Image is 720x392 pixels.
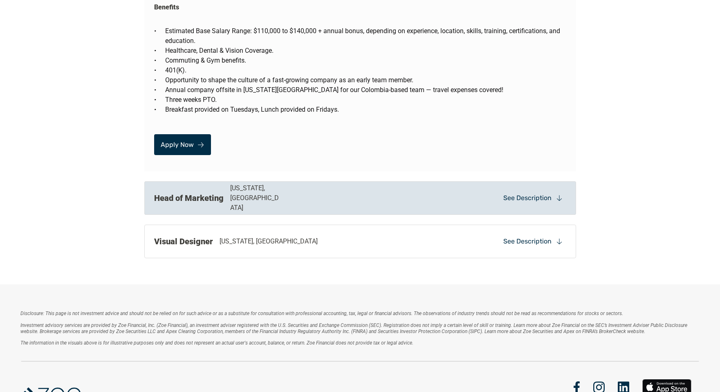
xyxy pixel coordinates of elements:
[165,46,566,56] p: Healthcare, Dental & Vision Coverage.
[154,237,213,246] strong: Visual Designer
[20,311,623,316] em: Disclosure: This page is not investment advice and should not be relied on for such advice or as ...
[165,75,566,85] p: Opportunity to shape the culture of a fast-growing company as an early team member.
[20,340,413,346] em: The information in the visuals above is for illustrative purposes only and does not represent an ...
[20,322,689,334] em: Investment advisory services are provided by Zoe Financial, Inc. (Zoe Financial), an investment a...
[165,85,566,95] p: Annual company offsite in [US_STATE][GEOGRAPHIC_DATA] for our Colombia-based team — travel expens...
[165,95,566,105] p: Three weeks PTO.
[220,237,318,246] p: [US_STATE], [GEOGRAPHIC_DATA]
[165,56,566,65] p: Commuting & Gym benefits.
[154,3,179,11] strong: Benefits
[165,105,566,115] p: Breakfast provided on Tuesdays, Lunch provided on Fridays.
[230,183,282,213] p: [US_STATE], [GEOGRAPHIC_DATA]
[154,193,224,203] strong: Head of Marketing
[165,65,566,75] p: 401(K).
[154,134,211,155] a: Apply Now
[503,237,552,246] p: See Description
[161,141,194,149] p: Apply Now
[503,194,552,203] p: See Description
[165,26,566,46] p: Estimated Base Salary Range: $110,000 to $140,000 + annual bonus, depending on experience, locati...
